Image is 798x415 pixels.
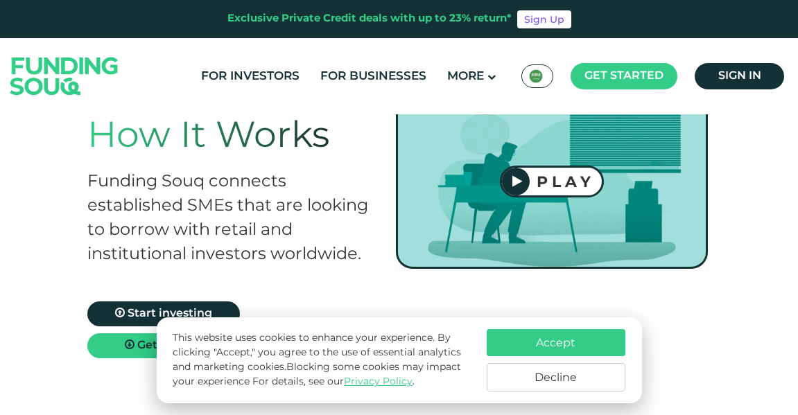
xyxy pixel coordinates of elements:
a: Start investing [87,301,240,326]
a: Get funded [87,333,240,358]
span: Start investing [128,308,212,319]
a: Privacy Policy [344,377,413,387]
div: PLAY [530,173,602,191]
span: Get funded [137,340,202,351]
span: Blocking some cookies may impact your experience [173,362,461,387]
span: For details, see our . [252,377,415,387]
button: PLAY [500,166,604,197]
a: Sign in [695,63,784,89]
button: Accept [487,329,625,356]
a: For Investors [198,65,303,88]
img: SA Flag [529,69,543,83]
a: Sign Up [517,10,571,28]
span: Get started [584,71,663,81]
div: Exclusive Private Credit deals with up to 23% return* [227,11,512,27]
h1: How It Works [87,116,368,159]
span: More [447,71,484,82]
a: For Businesses [317,65,430,88]
span: Sign in [718,71,761,81]
button: Decline [487,363,625,391]
p: This website uses cookies to enhance your experience. By clicking "Accept," you agree to the use ... [173,331,472,389]
h2: Funding Souq connects established SMEs that are looking to borrow with retail and institutional i... [87,170,368,267]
